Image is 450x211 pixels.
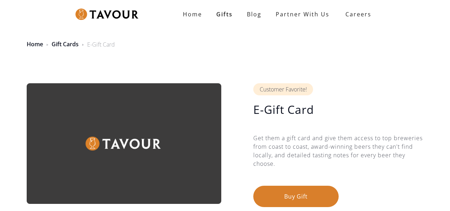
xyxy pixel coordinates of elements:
[253,134,424,186] div: Get them a gift card and give them access to top breweries from coast to coast, award-winning bee...
[209,7,240,21] a: Gifts
[27,40,43,48] a: Home
[52,40,79,48] a: Gift Cards
[253,186,339,207] button: Buy Gift
[176,7,209,21] a: Home
[337,4,377,24] a: Careers
[253,102,424,117] h1: E-Gift Card
[269,7,337,21] a: partner with us
[87,40,115,49] div: E-Gift Card
[240,7,269,21] a: Blog
[345,7,371,21] strong: Careers
[253,83,313,95] div: Customer Favorite!
[183,10,202,18] strong: Home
